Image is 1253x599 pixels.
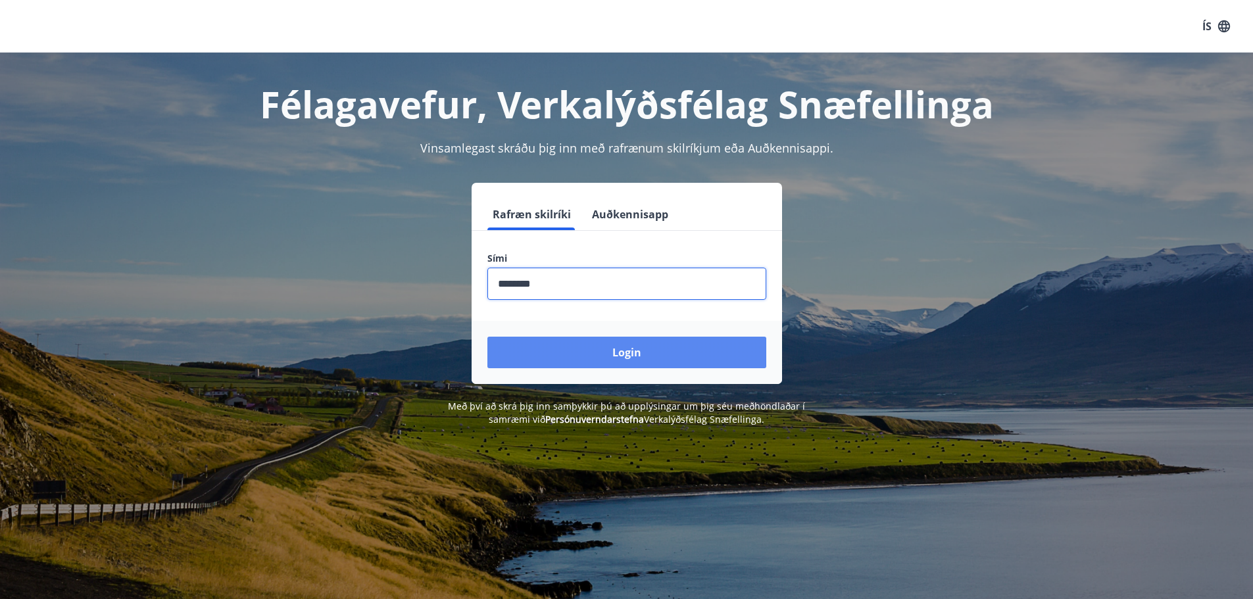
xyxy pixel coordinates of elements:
[587,199,674,230] button: Auðkennisapp
[487,337,766,368] button: Login
[169,79,1085,129] h1: Félagavefur, Verkalýðsfélag Snæfellinga
[487,199,576,230] button: Rafræn skilríki
[1195,14,1237,38] button: ÍS
[448,400,805,425] span: Með því að skrá þig inn samþykkir þú að upplýsingar um þig séu meðhöndlaðar í samræmi við Verkalý...
[420,140,833,156] span: Vinsamlegast skráðu þig inn með rafrænum skilríkjum eða Auðkennisappi.
[487,252,766,265] label: Sími
[545,413,644,425] a: Persónuverndarstefna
